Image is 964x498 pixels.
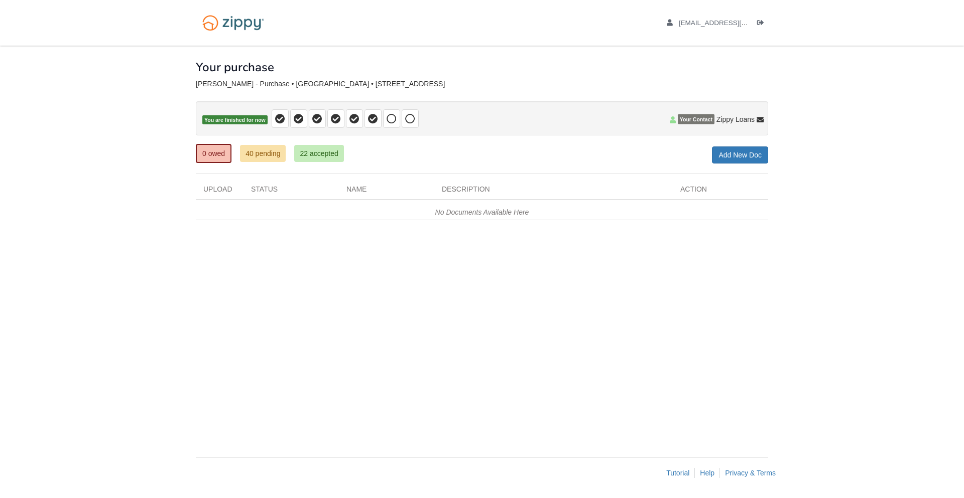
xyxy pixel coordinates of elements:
[700,469,714,477] a: Help
[712,146,768,163] a: Add New Doc
[434,184,673,199] div: Description
[679,19,794,27] span: brittanynolan30@gmail.com
[666,469,689,477] a: Tutorial
[196,80,768,88] div: [PERSON_NAME] - Purchase • [GEOGRAPHIC_DATA] • [STREET_ADDRESS]
[196,61,274,74] h1: Your purchase
[202,115,268,125] span: You are finished for now
[196,144,231,163] a: 0 owed
[294,145,343,162] a: 22 accepted
[244,184,339,199] div: Status
[196,184,244,199] div: Upload
[339,184,434,199] div: Name
[673,184,768,199] div: Action
[725,469,776,477] a: Privacy & Terms
[435,208,529,216] em: No Documents Available Here
[240,145,286,162] a: 40 pending
[716,114,755,124] span: Zippy Loans
[196,10,271,36] img: Logo
[678,114,714,124] span: Your Contact
[757,19,768,29] a: Log out
[667,19,794,29] a: edit profile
